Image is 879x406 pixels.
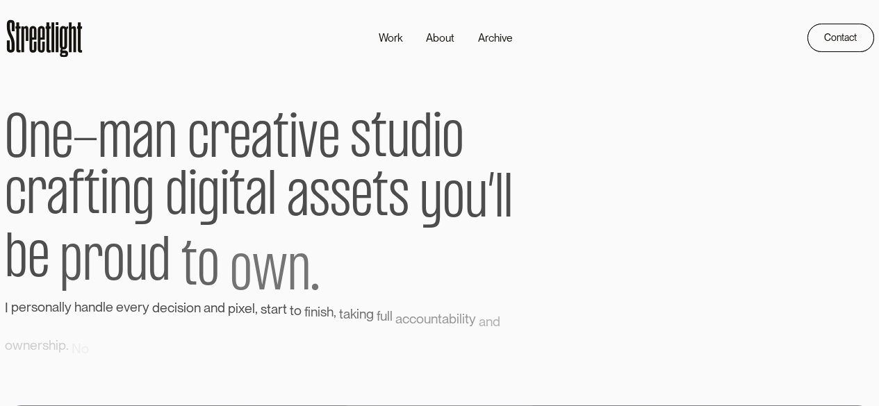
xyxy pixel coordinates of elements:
span: n [359,303,366,323]
a: Archive [466,26,524,49]
a: About [415,26,466,49]
span: e [318,112,340,169]
span: o [5,335,13,355]
span: , [334,302,336,322]
span: s [261,299,267,319]
span: g [366,303,374,323]
span: n [154,112,177,169]
span: a [251,112,273,169]
span: e [245,298,252,319]
span: i [457,308,459,328]
span: g [132,169,155,225]
span: i [100,169,109,225]
span: . [66,335,69,355]
span: i [183,297,186,317]
span: o [442,112,464,168]
span: v [298,112,318,169]
span: i [318,302,320,322]
span: n [211,298,217,318]
span: n [109,169,132,225]
span: b [449,308,457,328]
span: y [420,173,443,229]
span: g [197,169,220,226]
span: u [125,235,148,291]
span: a [47,169,69,225]
span: l [59,297,62,317]
span: a [245,169,268,226]
span: l [459,308,462,328]
span: o [197,239,220,296]
span: n [194,297,201,317]
span: r [209,112,229,169]
span: p [58,335,66,355]
span: s [31,297,38,317]
span: m [98,112,132,169]
span: u [380,305,387,325]
span: d [152,297,160,317]
span: t [371,112,387,168]
span: r [26,297,31,317]
span: a [271,299,278,319]
span: a [442,308,449,328]
span: t [372,171,388,227]
span: i [236,298,238,319]
span: u [387,112,410,168]
span: r [83,235,103,291]
span: e [229,112,251,169]
span: s [320,302,327,322]
span: t [339,303,343,323]
span: n [431,308,438,328]
span: a [395,308,402,328]
span: t [229,169,245,226]
span: y [142,297,149,317]
span: f [377,305,380,325]
span: n [288,245,311,301]
span: y [469,308,476,328]
span: l [252,298,255,319]
span: a [343,303,350,323]
span: t [84,169,100,225]
span: r [26,169,47,225]
span: . [311,245,320,301]
span: e [160,297,167,317]
span: n [45,297,52,317]
span: f [69,169,84,225]
span: l [390,305,393,325]
span: o [443,173,465,229]
span: t [465,308,469,328]
span: i [174,297,177,317]
span: o [186,297,194,317]
span: b [5,232,28,288]
span: d [410,112,433,168]
span: s [42,335,49,355]
div: Work [379,30,403,46]
span: i [308,302,311,322]
span: t [267,299,271,319]
span: i [220,169,229,226]
span: c [188,112,209,169]
span: h [49,335,56,355]
span: l [495,173,504,229]
span: e [28,232,49,288]
span: w [13,335,23,355]
span: s [309,171,330,227]
div: Archive [478,30,513,46]
span: n [486,311,493,331]
span: n [23,335,30,355]
span: h [327,302,334,322]
span: i [289,112,298,169]
span: l [268,169,277,226]
span: i [56,335,58,355]
span: i [188,169,197,226]
span: t [438,308,442,328]
span: l [504,173,513,229]
span: n [28,112,51,169]
span: x [238,298,245,319]
span: n [88,297,95,317]
span: a [81,297,88,317]
span: k [350,303,356,323]
span: O [5,112,28,169]
span: i [433,112,442,168]
span: t [290,301,294,321]
span: s [330,171,351,227]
